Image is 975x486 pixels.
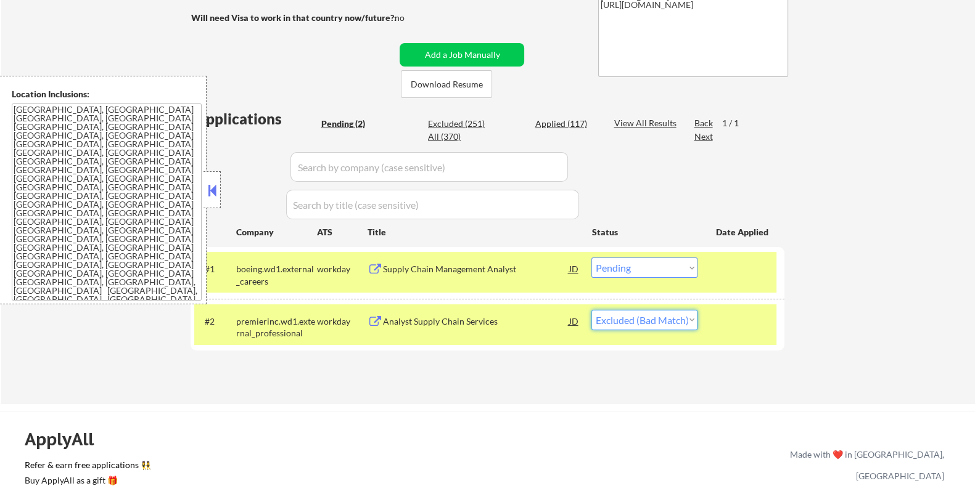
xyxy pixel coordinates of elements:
[567,310,580,332] div: JD
[25,429,108,450] div: ApplyAll
[382,315,569,328] div: Analyst Supply Chain Services
[694,117,714,129] div: Back
[316,315,367,328] div: workday
[400,43,524,67] button: Add a Job Manually
[694,131,714,143] div: Next
[722,117,750,129] div: 1 / 1
[401,70,492,98] button: Download Resume
[367,226,580,238] div: Title
[316,263,367,275] div: workday
[535,118,596,130] div: Applied (117)
[236,315,316,339] div: premierinc.wd1.external_professional
[428,118,490,130] div: Excluded (251)
[191,12,396,23] strong: Will need Visa to work in that country now/future?:
[715,226,770,238] div: Date Applied
[236,226,316,238] div: Company
[25,476,148,485] div: Buy ApplyAll as a gift 🎁
[567,257,580,280] div: JD
[394,12,429,24] div: no
[614,117,680,129] div: View All Results
[382,263,569,275] div: Supply Chain Management Analyst
[12,88,202,100] div: Location Inclusions:
[290,152,568,182] input: Search by company (case sensitive)
[321,118,382,130] div: Pending (2)
[25,461,532,474] a: Refer & earn free applications 👯‍♀️
[591,221,697,243] div: Status
[316,226,367,238] div: ATS
[286,190,579,219] input: Search by title (case sensitive)
[236,263,316,287] div: boeing.wd1.external_careers
[194,111,316,126] div: Applications
[428,131,490,143] div: All (370)
[204,315,226,328] div: #2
